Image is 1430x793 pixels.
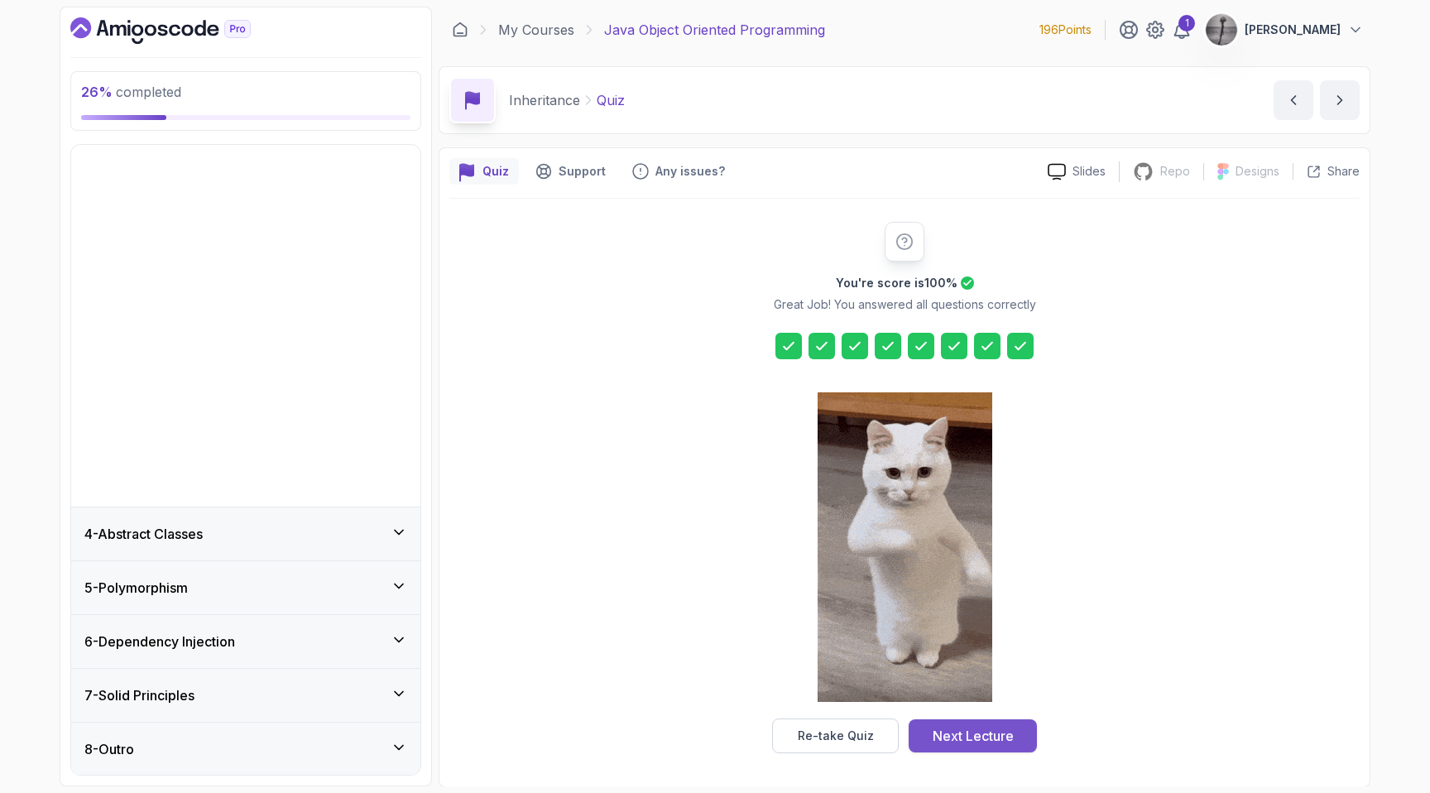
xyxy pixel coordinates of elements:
[525,158,616,185] button: Support button
[1205,13,1364,46] button: user profile image[PERSON_NAME]
[818,392,992,702] img: cool-cat
[559,163,606,180] p: Support
[71,561,420,614] button: 5-Polymorphism
[909,719,1037,752] button: Next Lecture
[836,275,957,291] h2: You're score is 100 %
[71,723,420,776] button: 8-Outro
[449,158,519,185] button: quiz button
[71,507,420,560] button: 4-Abstract Classes
[604,20,825,40] p: Java Object Oriented Programming
[772,719,899,753] button: Re-take Quiz
[452,22,468,38] a: Dashboard
[84,685,194,705] h3: 7 - Solid Principles
[1072,163,1106,180] p: Slides
[798,728,874,744] div: Re-take Quiz
[597,90,625,110] p: Quiz
[84,632,235,651] h3: 6 - Dependency Injection
[1245,22,1341,38] p: [PERSON_NAME]
[1293,163,1360,180] button: Share
[1327,163,1360,180] p: Share
[622,158,735,185] button: Feedback button
[1274,80,1313,120] button: previous content
[84,578,188,598] h3: 5 - Polymorphism
[933,726,1014,746] div: Next Lecture
[81,84,113,100] span: 26 %
[509,90,580,110] p: Inheritance
[482,163,509,180] p: Quiz
[1034,163,1119,180] a: Slides
[1039,22,1092,38] p: 196 Points
[84,524,203,544] h3: 4 - Abstract Classes
[498,20,574,40] a: My Courses
[1236,163,1279,180] p: Designs
[70,17,289,44] a: Dashboard
[774,296,1036,313] p: Great Job! You answered all questions correctly
[1320,80,1360,120] button: next content
[1206,14,1237,46] img: user profile image
[81,84,181,100] span: completed
[1178,15,1195,31] div: 1
[71,615,420,668] button: 6-Dependency Injection
[84,739,134,759] h3: 8 - Outro
[71,669,420,722] button: 7-Solid Principles
[1172,20,1192,40] a: 1
[1160,163,1190,180] p: Repo
[655,163,725,180] p: Any issues?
